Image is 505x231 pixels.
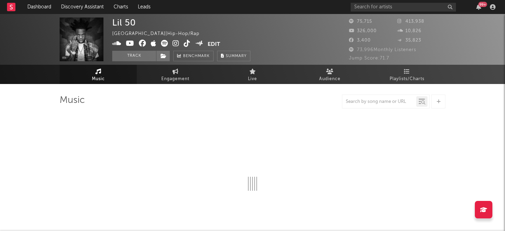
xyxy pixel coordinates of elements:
[368,65,445,84] a: Playlists/Charts
[214,65,291,84] a: Live
[248,75,257,83] span: Live
[112,51,156,61] button: Track
[397,19,424,24] span: 413,938
[208,40,220,49] button: Edit
[390,75,424,83] span: Playlists/Charts
[349,29,377,33] span: 326,000
[183,52,210,61] span: Benchmark
[342,99,416,105] input: Search by song name or URL
[291,65,368,84] a: Audience
[397,38,421,43] span: 35,823
[349,56,389,61] span: Jump Score: 71.7
[478,2,487,7] div: 99 +
[92,75,105,83] span: Music
[349,38,371,43] span: 3,400
[173,51,214,61] a: Benchmark
[217,51,250,61] button: Summary
[112,30,208,38] div: [GEOGRAPHIC_DATA] | Hip-Hop/Rap
[397,29,422,33] span: 10,826
[161,75,189,83] span: Engagement
[60,65,137,84] a: Music
[351,3,456,12] input: Search for artists
[112,17,136,28] div: Lil 50
[137,65,214,84] a: Engagement
[349,19,372,24] span: 75,715
[476,4,481,10] button: 99+
[226,54,247,58] span: Summary
[349,48,416,52] span: 73,996 Monthly Listeners
[319,75,341,83] span: Audience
